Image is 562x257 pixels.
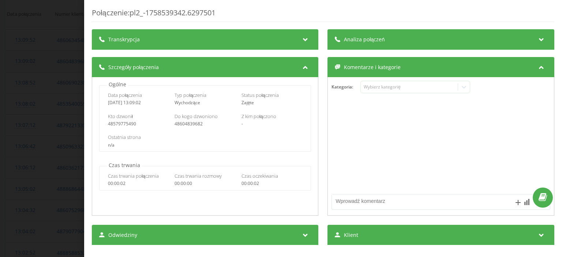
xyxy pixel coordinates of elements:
span: Typ połączenia [175,92,207,98]
div: Połączenie : pl2_-1758539342.6297501 [92,8,554,22]
span: Komentarze i kategorie [344,64,401,71]
span: Ostatnia strona [108,134,141,140]
span: Wychodzące [175,99,201,106]
span: Zajęte [241,99,254,106]
span: Data połączenia [108,92,142,98]
p: Czas trwania [107,162,142,169]
span: Czas trwania połączenia [108,173,159,179]
div: 00:00:02 [108,181,169,186]
span: Z kim połączono [241,113,276,120]
span: Kto dzwonił [108,113,133,120]
span: Analiza połączeń [344,36,385,43]
span: Do kogo dzwoniono [175,113,218,120]
h4: Kategoria : [332,84,361,90]
div: Wybierz kategorię [364,84,455,90]
div: n/a [108,143,302,148]
div: 48604839682 [175,121,236,126]
p: Ogólne [107,81,128,88]
span: Status połączenia [241,92,279,98]
span: Klient [344,231,359,239]
span: Szczegóły połączenia [108,64,159,71]
div: 00:00:02 [241,181,303,186]
div: [DATE] 13:09:02 [108,100,169,105]
div: - [241,121,303,126]
span: Czas trwania rozmowy [175,173,222,179]
span: Transkrypcja [108,36,140,43]
div: 48579775490 [108,121,169,126]
span: Odwiedziny [108,231,137,239]
span: Czas oczekiwania [241,173,278,179]
div: 00:00:00 [175,181,236,186]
